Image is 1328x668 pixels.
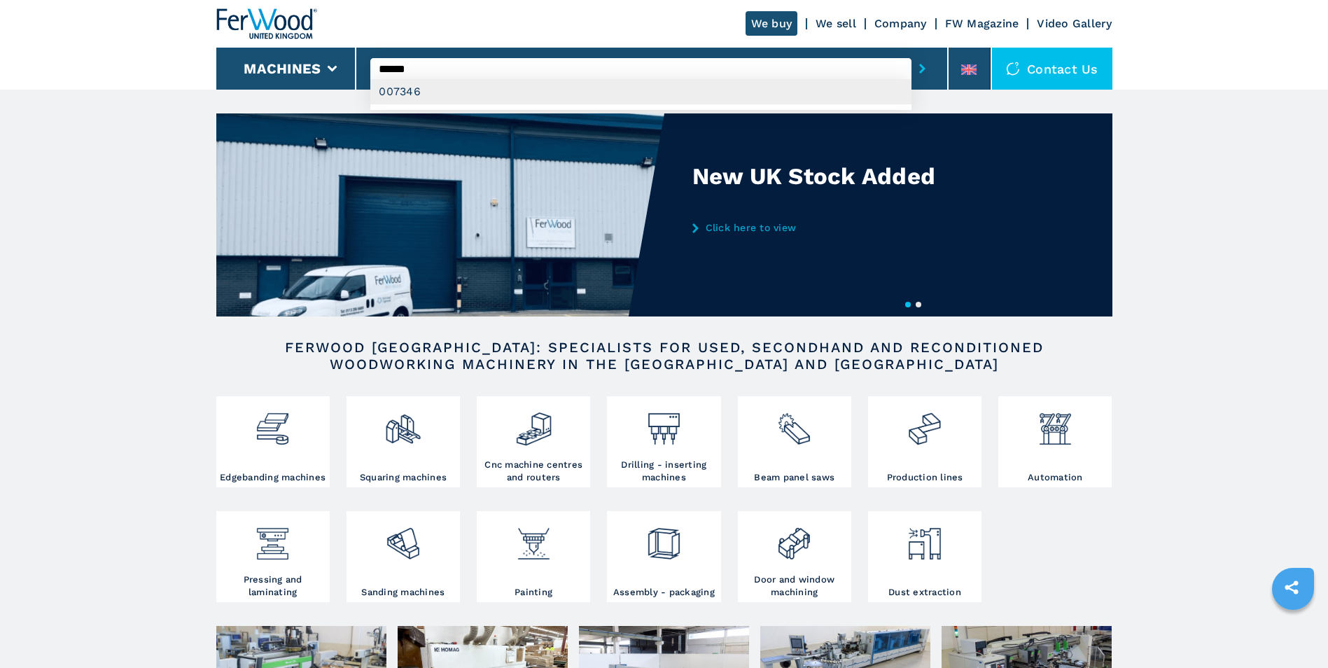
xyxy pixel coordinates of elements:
div: Contact us [992,48,1112,90]
a: Cnc machine centres and routers [477,396,590,487]
img: lavorazione_porte_finestre_2.png [776,515,813,562]
img: levigatrici_2.png [384,515,421,562]
img: centro_di_lavoro_cnc_2.png [515,400,552,447]
h3: Beam panel saws [754,471,834,484]
img: pressa-strettoia.png [254,515,291,562]
a: Squaring machines [347,396,460,487]
a: Dust extraction [868,511,981,602]
a: Door and window machining [738,511,851,602]
button: 2 [916,302,921,307]
img: montaggio_imballaggio_2.png [645,515,683,562]
h3: Automation [1028,471,1083,484]
img: Ferwood [216,8,317,39]
h3: Drilling - inserting machines [610,459,717,484]
a: Pressing and laminating [216,511,330,602]
img: automazione.png [1037,400,1074,447]
img: foratrici_inseritrici_2.png [645,400,683,447]
a: Edgebanding machines [216,396,330,487]
div: 007346 [370,79,911,104]
a: Company [874,17,927,30]
h3: Edgebanding machines [220,471,326,484]
h3: Painting [515,586,552,599]
button: 1 [905,302,911,307]
h3: Dust extraction [888,586,961,599]
img: verniciatura_1.png [515,515,552,562]
a: Click here to view [692,222,967,233]
a: We sell [816,17,856,30]
a: Beam panel saws [738,396,851,487]
iframe: Chat [1268,605,1317,657]
a: Automation [998,396,1112,487]
a: Painting [477,511,590,602]
img: sezionatrici_2.png [776,400,813,447]
h3: Assembly - packaging [613,586,715,599]
a: Video Gallery [1037,17,1112,30]
a: We buy [746,11,798,36]
a: FW Magazine [945,17,1019,30]
img: squadratrici_2.png [384,400,421,447]
button: Machines [244,60,321,77]
a: sharethis [1274,570,1309,605]
a: Drilling - inserting machines [607,396,720,487]
img: aspirazione_1.png [906,515,943,562]
h2: FERWOOD [GEOGRAPHIC_DATA]: SPECIALISTS FOR USED, SECONDHAND AND RECONDITIONED WOODWORKING MACHINE... [261,339,1068,373]
h3: Sanding machines [361,586,445,599]
button: submit-button [911,53,933,85]
h3: Squaring machines [360,471,447,484]
img: Contact us [1006,62,1020,76]
a: Production lines [868,396,981,487]
img: bordatrici_1.png [254,400,291,447]
img: New UK Stock Added [216,113,664,316]
a: Assembly - packaging [607,511,720,602]
h3: Door and window machining [741,573,848,599]
h3: Cnc machine centres and routers [480,459,587,484]
img: linee_di_produzione_2.png [906,400,943,447]
h3: Production lines [887,471,963,484]
h3: Pressing and laminating [220,573,326,599]
a: Sanding machines [347,511,460,602]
